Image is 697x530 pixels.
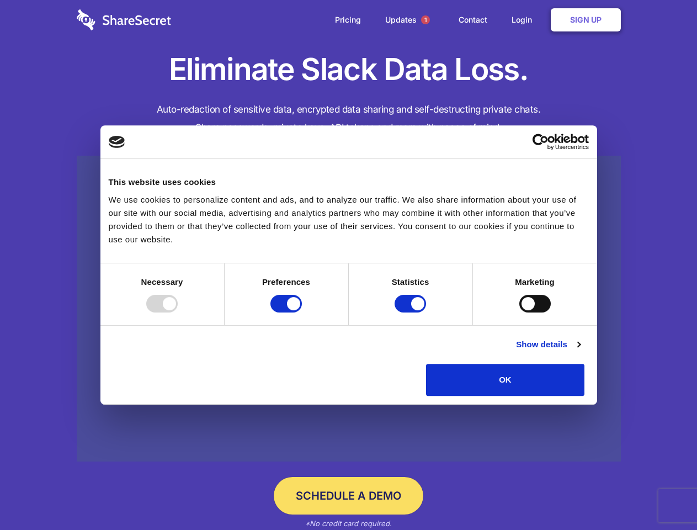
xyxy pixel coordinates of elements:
strong: Preferences [262,277,310,287]
h1: Eliminate Slack Data Loss. [77,50,621,89]
div: This website uses cookies [109,176,589,189]
a: Usercentrics Cookiebot - opens in a new window [492,134,589,150]
span: 1 [421,15,430,24]
img: logo-wordmark-white-trans-d4663122ce5f474addd5e946df7df03e33cb6a1c49d2221995e7729f52c070b2.svg [77,9,171,30]
h4: Auto-redaction of sensitive data, encrypted data sharing and self-destructing private chats. Shar... [77,100,621,137]
strong: Marketing [515,277,555,287]
a: Pricing [324,3,372,37]
a: Login [501,3,549,37]
strong: Statistics [392,277,429,287]
a: Schedule a Demo [274,477,423,515]
button: OK [426,364,584,396]
a: Show details [516,338,580,351]
a: Contact [448,3,498,37]
em: *No credit card required. [305,519,392,528]
a: Wistia video thumbnail [77,156,621,462]
img: logo [109,136,125,148]
a: Sign Up [551,8,621,31]
strong: Necessary [141,277,183,287]
div: We use cookies to personalize content and ads, and to analyze our traffic. We also share informat... [109,193,589,246]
